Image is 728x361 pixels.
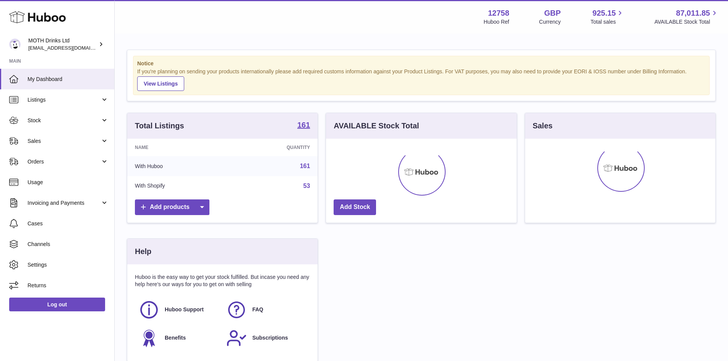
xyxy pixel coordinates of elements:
td: With Shopify [127,176,230,196]
a: Add products [135,199,209,215]
img: internalAdmin-12758@internal.huboo.com [9,39,21,50]
span: My Dashboard [28,76,109,83]
a: Subscriptions [226,328,306,348]
span: Stock [28,117,101,124]
span: 925.15 [592,8,616,18]
strong: GBP [544,8,561,18]
span: Usage [28,179,109,186]
a: 161 [297,121,310,130]
a: 925.15 Total sales [590,8,624,26]
div: MOTH Drinks Ltd [28,37,97,52]
span: Sales [28,138,101,145]
span: Total sales [590,18,624,26]
a: View Listings [137,76,184,91]
strong: Notice [137,60,705,67]
td: With Huboo [127,156,230,176]
span: Orders [28,158,101,165]
span: 87,011.85 [676,8,710,18]
th: Quantity [230,139,318,156]
a: 87,011.85 AVAILABLE Stock Total [654,8,719,26]
a: Log out [9,298,105,311]
span: [EMAIL_ADDRESS][DOMAIN_NAME] [28,45,112,51]
h3: Total Listings [135,121,184,131]
span: Listings [28,96,101,104]
a: FAQ [226,299,306,320]
strong: 161 [297,121,310,129]
span: Returns [28,282,109,289]
a: 161 [300,163,310,169]
strong: 12758 [488,8,509,18]
span: Benefits [165,334,186,342]
span: Cases [28,220,109,227]
div: Currency [539,18,561,26]
span: FAQ [252,306,263,313]
span: Subscriptions [252,334,288,342]
span: Invoicing and Payments [28,199,101,207]
span: Channels [28,241,109,248]
div: Huboo Ref [484,18,509,26]
th: Name [127,139,230,156]
span: Settings [28,261,109,269]
a: 53 [303,183,310,189]
p: Huboo is the easy way to get your stock fulfilled. But incase you need any help here's our ways f... [135,274,310,288]
h3: AVAILABLE Stock Total [334,121,419,131]
h3: Sales [533,121,553,131]
a: Benefits [139,328,219,348]
span: Huboo Support [165,306,204,313]
a: Huboo Support [139,299,219,320]
div: If you're planning on sending your products internationally please add required customs informati... [137,68,705,91]
span: AVAILABLE Stock Total [654,18,719,26]
a: Add Stock [334,199,376,215]
h3: Help [135,246,151,257]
